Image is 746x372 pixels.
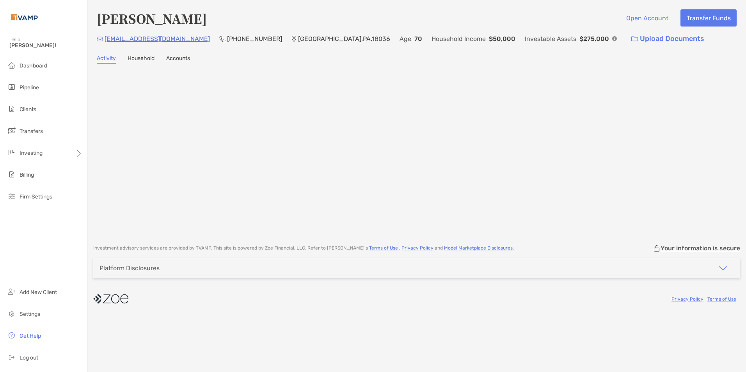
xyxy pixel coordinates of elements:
a: Privacy Policy [671,296,703,302]
a: Privacy Policy [401,245,433,251]
img: icon arrow [718,264,728,273]
img: button icon [631,36,638,42]
span: Log out [20,354,38,361]
div: Platform Disclosures [99,264,160,272]
button: Open Account [620,9,674,27]
p: 70 [414,34,422,44]
p: $275,000 [579,34,609,44]
span: Firm Settings [20,193,52,200]
a: Accounts [166,55,190,64]
span: Dashboard [20,62,47,69]
p: Investment advisory services are provided by TVAMP . This site is powered by Zoe Financial, LLC. ... [93,245,514,251]
img: Phone Icon [219,36,226,42]
a: Upload Documents [626,30,709,47]
img: clients icon [7,104,16,113]
img: get-help icon [7,331,16,340]
span: Clients [20,106,36,113]
p: [EMAIL_ADDRESS][DOMAIN_NAME] [105,34,210,44]
button: Transfer Funds [680,9,737,27]
img: investing icon [7,148,16,157]
img: add_new_client icon [7,287,16,296]
a: Household [128,55,155,64]
img: logout icon [7,353,16,362]
span: Transfers [20,128,43,135]
span: Get Help [20,333,41,339]
img: Location Icon [291,36,297,42]
img: pipeline icon [7,82,16,92]
span: Settings [20,311,40,317]
p: [GEOGRAPHIC_DATA] , PA , 18036 [298,34,390,44]
img: firm-settings icon [7,191,16,201]
span: Add New Client [20,289,57,296]
span: Investing [20,150,43,156]
img: Email Icon [97,37,103,41]
p: Age [400,34,411,44]
p: Household Income [432,34,486,44]
img: company logo [93,290,128,308]
span: [PERSON_NAME]! [9,42,82,49]
img: Info Icon [612,36,617,41]
img: billing icon [7,170,16,179]
img: Zoe Logo [9,3,39,31]
p: Your information is secure [661,244,740,252]
span: Pipeline [20,84,39,91]
p: Investable Assets [525,34,576,44]
img: transfers icon [7,126,16,135]
a: Terms of Use [707,296,736,302]
h4: [PERSON_NAME] [97,9,207,27]
a: Model Marketplace Disclosures [444,245,513,251]
img: dashboard icon [7,60,16,70]
a: Terms of Use [369,245,398,251]
a: Activity [97,55,116,64]
p: $50,000 [489,34,515,44]
p: [PHONE_NUMBER] [227,34,282,44]
span: Billing [20,172,34,178]
img: settings icon [7,309,16,318]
